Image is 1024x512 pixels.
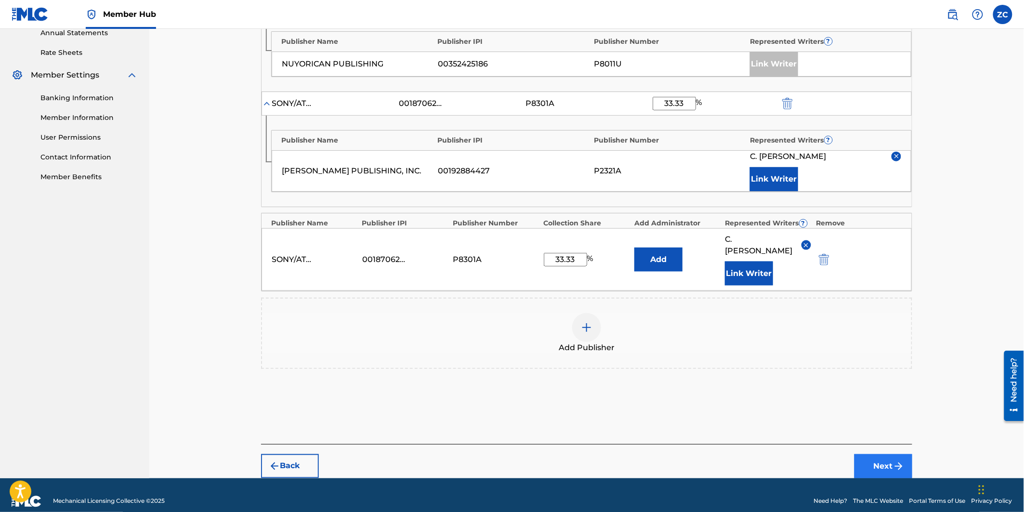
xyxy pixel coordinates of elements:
[750,135,902,145] div: Represented Writers
[282,165,433,177] div: [PERSON_NAME] PUBLISHING, INC.
[31,69,99,81] span: Member Settings
[802,242,810,249] img: remove-from-list-button
[438,165,589,177] div: 00192884427
[825,38,832,45] span: ?
[544,218,630,228] div: Collection Share
[53,497,165,506] span: Mechanical Licensing Collective © 2025
[40,152,138,162] a: Contact Information
[40,113,138,123] a: Member Information
[269,460,280,472] img: 7ee5dd4eb1f8a8e3ef2f.svg
[893,153,900,160] img: remove-from-list-button
[800,220,807,227] span: ?
[453,218,539,228] div: Publisher Number
[438,135,590,145] div: Publisher IPI
[40,48,138,58] a: Rate Sheets
[725,234,794,257] span: C. [PERSON_NAME]
[40,93,138,103] a: Banking Information
[997,347,1024,425] iframe: Resource Center
[814,497,848,506] a: Need Help?
[126,69,138,81] img: expand
[819,254,829,265] img: 12a2ab48e56ec057fbd8.svg
[103,9,156,20] span: Member Hub
[12,496,41,507] img: logo
[943,5,962,24] a: Public Search
[40,132,138,143] a: User Permissions
[634,218,721,228] div: Add Administrator
[594,58,745,70] div: P8011U
[40,172,138,182] a: Member Benefits
[86,9,97,20] img: Top Rightsholder
[594,135,746,145] div: Publisher Number
[634,248,683,272] button: Add
[854,454,912,478] button: Next
[262,99,272,108] img: expand-cell-toggle
[893,460,905,472] img: f7272a7cc735f4ea7f67.svg
[581,322,592,333] img: add
[438,37,590,47] div: Publisher IPI
[979,475,985,504] div: Drag
[782,98,793,109] img: 12a2ab48e56ec057fbd8.svg
[12,69,23,81] img: Member Settings
[438,58,589,70] div: 00352425186
[281,37,433,47] div: Publisher Name
[750,167,798,191] button: Link Writer
[725,262,773,286] button: Link Writer
[972,9,984,20] img: help
[281,135,433,145] div: Publisher Name
[853,497,904,506] a: The MLC Website
[816,218,902,228] div: Remove
[261,454,319,478] button: Back
[976,466,1024,512] iframe: Chat Widget
[947,9,958,20] img: search
[750,151,827,162] span: C. [PERSON_NAME]
[362,218,448,228] div: Publisher IPI
[40,28,138,38] a: Annual Statements
[559,342,615,354] span: Add Publisher
[12,7,49,21] img: MLC Logo
[594,37,746,47] div: Publisher Number
[696,97,705,110] span: %
[968,5,987,24] div: Help
[271,218,357,228] div: Publisher Name
[587,253,596,266] span: %
[594,165,745,177] div: P2321A
[825,136,832,144] span: ?
[750,37,902,47] div: Represented Writers
[725,218,812,228] div: Represented Writers
[909,497,966,506] a: Portal Terms of Use
[993,5,1012,24] div: User Menu
[971,497,1012,506] a: Privacy Policy
[282,58,433,70] div: NUYORICAN PUBLISHING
